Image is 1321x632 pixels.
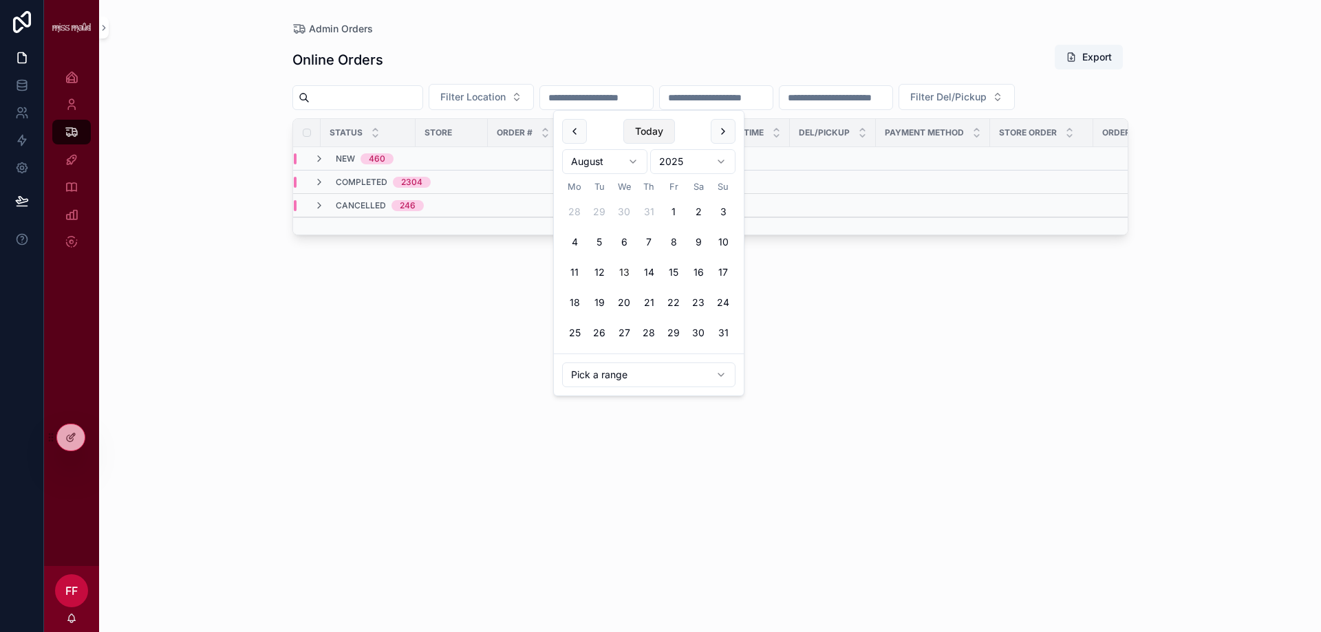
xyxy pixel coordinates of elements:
span: Order # [497,127,533,138]
th: Thursday [636,179,661,194]
button: Monday, 11 August 2025 [562,260,587,285]
th: Sunday [711,179,735,194]
button: Friday, 29 August 2025 [661,320,686,345]
th: Friday [661,179,686,194]
div: 460 [369,153,385,164]
button: Saturday, 9 August 2025 [686,230,711,254]
img: App logo [52,23,91,32]
button: Monday, 28 July 2025 [562,199,587,224]
span: FF [65,582,78,599]
button: Wednesday, 6 August 2025 [612,230,636,254]
div: 2304 [401,177,422,188]
button: Wednesday, 30 July 2025 [612,199,636,224]
button: Tuesday, 5 August 2025 [587,230,612,254]
button: Select Button [429,84,534,110]
button: Tuesday, 26 August 2025 [587,320,612,345]
th: Monday [562,179,587,194]
button: Saturday, 23 August 2025 [686,290,711,315]
span: Cancelled [336,200,386,211]
button: Thursday, 21 August 2025 [636,290,661,315]
button: Sunday, 31 August 2025 [711,320,735,345]
button: Friday, 15 August 2025 [661,260,686,285]
button: Friday, 8 August 2025 [661,230,686,254]
button: Monday, 4 August 2025 [562,230,587,254]
button: Sunday, 3 August 2025 [711,199,735,224]
span: Store [425,127,452,138]
span: Completed [336,177,387,188]
th: Wednesday [612,179,636,194]
button: Saturday, 16 August 2025 [686,260,711,285]
span: Filter Location [440,90,506,104]
span: Payment Method [885,127,964,138]
button: Thursday, 31 July 2025 [636,199,661,224]
th: Saturday [686,179,711,194]
button: Tuesday, 29 July 2025 [587,199,612,224]
button: Thursday, 7 August 2025 [636,230,661,254]
h1: Online Orders [292,50,383,69]
span: Order Placed [1102,127,1166,138]
a: Admin Orders [292,22,373,36]
button: Friday, 22 August 2025 [661,290,686,315]
button: Thursday, 14 August 2025 [636,260,661,285]
th: Tuesday [587,179,612,194]
span: Status [330,127,363,138]
button: Today, Wednesday, 13 August 2025 [612,260,636,285]
button: Sunday, 10 August 2025 [711,230,735,254]
span: Store Order [999,127,1057,138]
table: August 2025 [562,179,735,345]
button: Sunday, 17 August 2025 [711,260,735,285]
button: Monday, 25 August 2025 [562,320,587,345]
button: Today [623,119,675,144]
span: New [336,153,355,164]
button: Sunday, 24 August 2025 [711,290,735,315]
button: Export [1055,45,1123,69]
div: 246 [400,200,416,211]
button: Monday, 18 August 2025 [562,290,587,315]
span: Del/Pickup [799,127,850,138]
div: scrollable content [44,55,99,272]
span: Filter Del/Pickup [910,90,987,104]
button: Friday, 1 August 2025 [661,199,686,224]
button: Relative time [562,362,735,387]
button: Thursday, 28 August 2025 [636,320,661,345]
button: Select Button [899,84,1015,110]
button: Tuesday, 12 August 2025 [587,260,612,285]
button: Wednesday, 20 August 2025 [612,290,636,315]
button: Saturday, 30 August 2025 [686,320,711,345]
button: Saturday, 2 August 2025 [686,199,711,224]
button: Wednesday, 27 August 2025 [612,320,636,345]
span: Admin Orders [309,22,373,36]
button: Tuesday, 19 August 2025 [587,290,612,315]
